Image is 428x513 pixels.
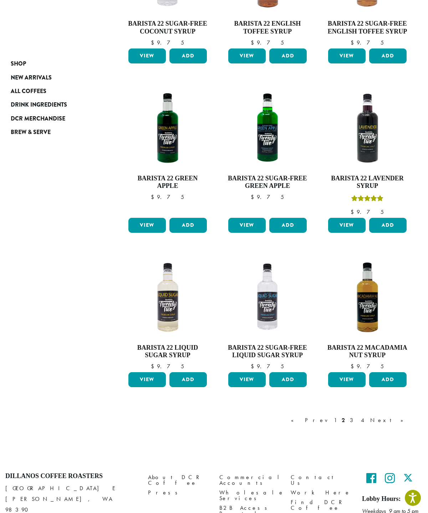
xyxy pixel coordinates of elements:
a: Barista 22 Macadamia Nut Syrup $9.75 [326,256,408,369]
span: $ [151,39,157,46]
bdi: 9.75 [251,363,284,370]
span: $ [251,193,257,201]
bdi: 9.75 [351,208,384,216]
a: View [328,48,366,63]
a: All Coffees [11,84,96,98]
span: $ [351,208,357,216]
h4: Barista 22 Sugar-Free Green Apple [226,175,309,190]
button: Add [269,372,307,387]
span: $ [351,39,357,46]
h4: Barista 22 English Toffee Syrup [226,20,309,35]
a: Barista 22 Green Apple $9.75 [127,87,209,215]
a: Find DCR Coffee [291,497,351,513]
button: Add [269,218,307,233]
h4: Barista 22 Sugar-Free Liquid Sugar Syrup [226,344,309,359]
a: View [328,372,366,387]
span: Drink Ingredients [11,101,67,109]
img: SF-GREEN-APPLE-e1709238144380.png [226,87,309,169]
bdi: 9.75 [251,39,284,46]
a: Brew & Serve [11,125,96,139]
span: Brew & Serve [11,128,51,137]
img: SF-LIQUID-SUGAR-300x300.png [226,256,309,338]
a: DCR Merchandise [11,112,96,125]
span: $ [151,363,157,370]
a: Work Here [291,488,351,497]
a: Barista 22 Lavender SyrupRated 5.00 out of 5 $9.75 [326,87,408,215]
img: LIQUID-SUGAR-300x300.png [127,256,209,338]
a: Shop [11,57,96,71]
span: New Arrivals [11,73,52,82]
img: GREEN-APPLE-e1661810633268-300x300.png [127,87,209,169]
bdi: 9.75 [251,193,284,201]
a: View [228,48,266,63]
a: View [128,372,166,387]
a: Commercial Accounts [219,472,280,488]
a: View [128,48,166,63]
button: Add [169,48,207,63]
a: View [228,372,266,387]
h4: Barista 22 Macadamia Nut Syrup [326,344,408,359]
a: 2 [340,416,346,425]
h4: Barista 22 Liquid Sugar Syrup [127,344,209,359]
a: New Arrivals [11,71,96,84]
a: View [228,218,266,233]
a: 4 [360,416,367,425]
bdi: 9.75 [151,363,184,370]
a: View [328,218,366,233]
a: Contact Us [291,472,351,488]
a: « Prev [290,416,330,425]
a: Barista 22 Liquid Sugar Syrup $9.75 [127,256,209,369]
a: View [128,218,166,233]
a: Next » [369,416,410,425]
bdi: 9.75 [351,39,384,46]
bdi: 9.75 [351,363,384,370]
span: $ [251,363,257,370]
button: Add [269,48,307,63]
a: Press [148,488,209,497]
a: Barista 22 Sugar-Free Green Apple $9.75 [226,87,309,215]
bdi: 9.75 [151,39,184,46]
span: $ [351,363,357,370]
a: 3 [348,416,357,425]
a: 1 [332,416,338,425]
h4: Barista 22 Green Apple [127,175,209,190]
h5: Lobby Hours: [362,495,423,503]
span: Shop [11,60,26,68]
button: Add [369,48,407,63]
div: Rated 5.00 out of 5 [351,194,383,205]
img: LAVENDER-300x300.png [326,87,408,169]
h4: Barista 22 Sugar-Free Coconut Syrup [127,20,209,35]
span: $ [251,39,257,46]
span: DCR Merchandise [11,114,65,123]
button: Add [369,372,407,387]
bdi: 9.75 [151,193,184,201]
span: $ [151,193,157,201]
a: Barista 22 Sugar-Free Liquid Sugar Syrup $9.75 [226,256,309,369]
a: Drink Ingredients [11,98,96,112]
button: Add [169,372,207,387]
button: Add [169,218,207,233]
img: MacadamiaNut-01-300x300.png [326,256,408,338]
button: Add [369,218,407,233]
h4: Barista 22 Sugar-Free English Toffee Syrup [326,20,408,35]
a: Wholesale Services [219,488,280,503]
h4: Barista 22 Lavender Syrup [326,175,408,190]
h4: Dillanos Coffee Roasters [5,472,137,480]
a: About DCR Coffee [148,472,209,488]
span: All Coffees [11,87,46,96]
